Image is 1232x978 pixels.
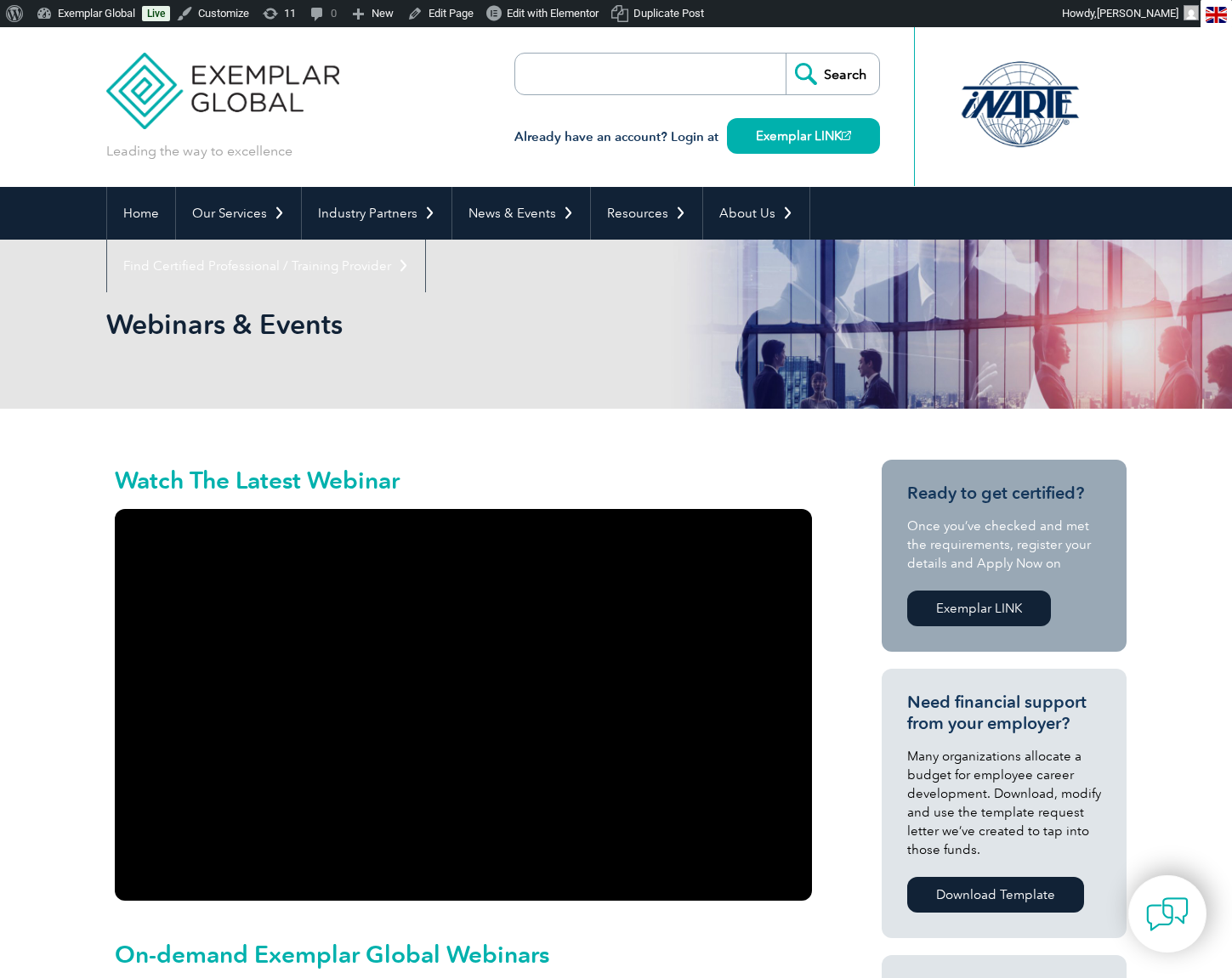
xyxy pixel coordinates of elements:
p: Leading the way to excellence [106,142,292,161]
img: open_square.png [842,131,851,140]
h1: Webinars & Events [106,308,759,341]
span: [PERSON_NAME] [1097,7,1178,20]
input: Search [786,54,879,94]
h3: Need financial support from your employer? [907,692,1101,734]
p: Many organizations allocate a budget for employee career development. Download, modify and use th... [907,747,1101,859]
a: Resources [591,187,702,240]
a: Live [142,6,170,21]
a: Home [107,187,175,240]
a: Exemplar LINK [727,118,880,154]
a: Find Certified Professional / Training Provider [107,240,425,292]
a: News & Events [452,187,590,240]
h2: Watch The Latest Webinar [115,468,812,492]
h3: Already have an account? Login at [514,127,880,148]
img: en [1206,7,1227,23]
a: Download Template [907,877,1084,913]
h2: On-demand Exemplar Global Webinars [115,941,812,968]
iframe: YouTube video player [115,509,812,901]
a: About Us [703,187,809,240]
span: Edit with Elementor [507,7,599,20]
p: Once you’ve checked and met the requirements, register your details and Apply Now on [907,517,1101,573]
a: Industry Partners [302,187,451,240]
a: Exemplar LINK [907,591,1051,626]
img: contact-chat.png [1146,893,1189,936]
img: Exemplar Global [106,27,340,129]
a: Our Services [176,187,301,240]
h3: Ready to get certified? [907,483,1101,504]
